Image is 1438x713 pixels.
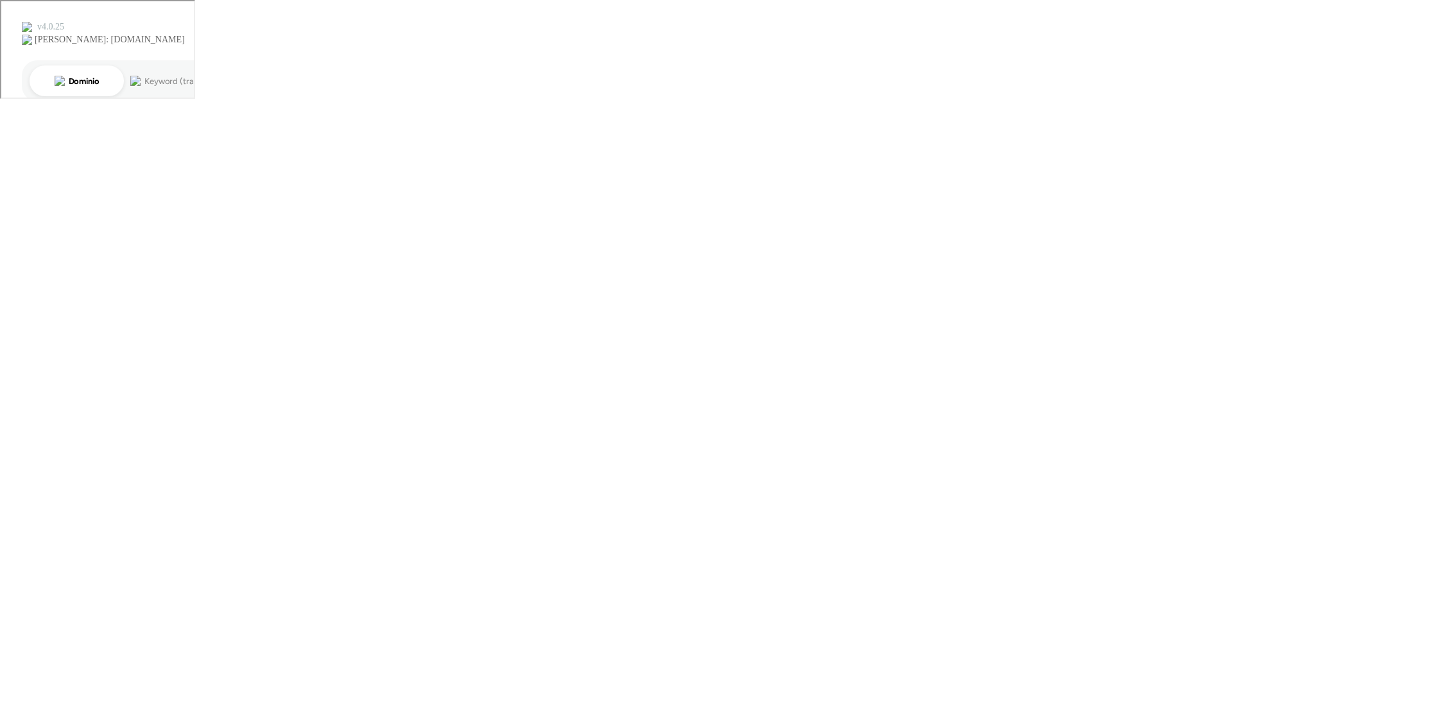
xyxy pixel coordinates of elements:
img: website_grey.svg [21,33,31,44]
div: Keyword (traffico) [143,76,213,84]
div: Dominio [67,76,98,84]
div: v 4.0.25 [36,21,63,31]
img: tab_keywords_by_traffic_grey.svg [129,74,139,85]
img: tab_domain_overview_orange.svg [53,74,64,85]
div: [PERSON_NAME]: [DOMAIN_NAME] [33,33,184,44]
img: logo_orange.svg [21,21,31,31]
